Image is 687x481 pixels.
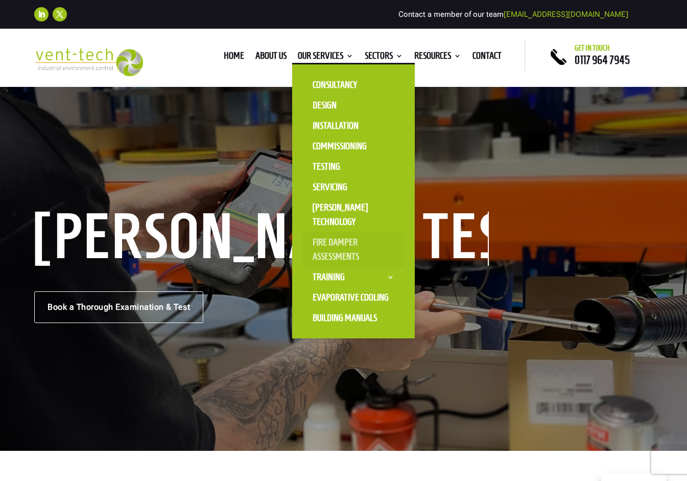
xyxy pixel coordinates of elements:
[398,10,628,19] span: Contact a member of our team
[365,52,403,63] a: Sectors
[34,48,143,76] img: 2023-09-27T08_35_16.549ZVENT-TECH---Clear-background
[298,52,353,63] a: Our Services
[302,75,405,95] a: Consultancy
[34,291,203,323] a: Book a Thorough Examination & Test
[34,7,49,21] a: Follow on LinkedIn
[302,197,405,232] a: [PERSON_NAME] Technology
[302,95,405,116] a: Design
[302,177,405,197] a: Servicing
[414,52,461,63] a: Resources
[302,287,405,308] a: Evaporative Cooling
[302,267,405,287] a: Training
[575,44,610,52] span: Get in touch
[302,116,405,136] a: Installation
[575,54,630,66] a: 0117 964 7945
[255,52,287,63] a: About us
[302,232,405,267] a: Fire Damper Assessments
[34,212,489,266] h1: [PERSON_NAME] Testing
[302,308,405,328] a: Building Manuals
[53,7,67,21] a: Follow on X
[504,10,628,19] a: [EMAIL_ADDRESS][DOMAIN_NAME]
[472,52,502,63] a: Contact
[224,52,244,63] a: Home
[302,156,405,177] a: Testing
[302,136,405,156] a: Commissioning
